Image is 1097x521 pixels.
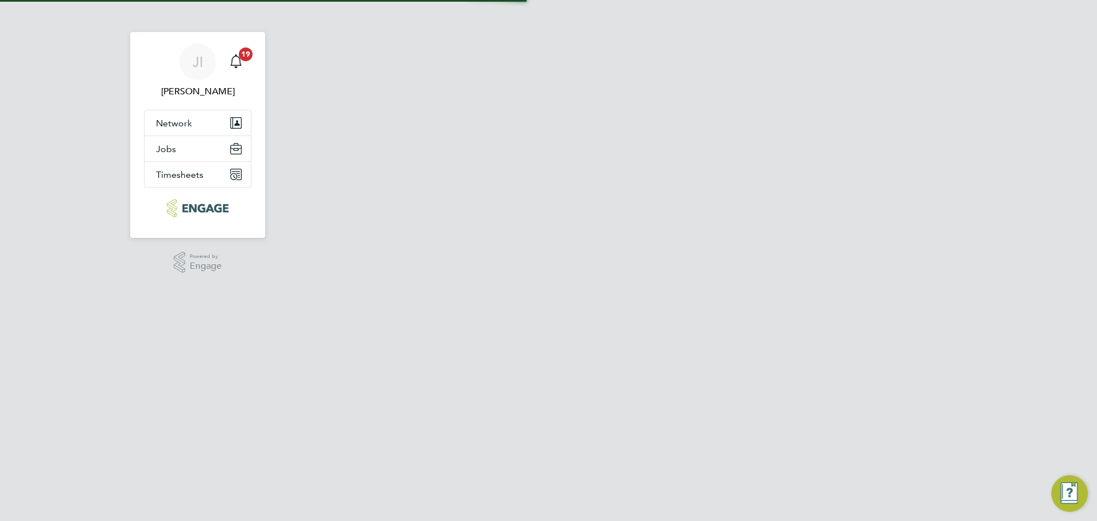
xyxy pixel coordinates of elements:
span: JI [193,54,203,69]
span: Network [156,118,192,129]
button: Engage Resource Center [1051,475,1088,512]
span: Timesheets [156,169,203,180]
span: 19 [239,47,253,61]
button: Network [145,110,251,136]
span: Engage [190,261,222,271]
button: Timesheets [145,162,251,187]
a: Go to home page [144,199,251,217]
a: Powered byEngage [174,252,222,273]
nav: Main navigation [130,32,265,238]
img: legacie-logo-retina.png [167,199,228,217]
span: Powered by [190,252,222,261]
a: JI[PERSON_NAME] [144,43,251,98]
span: Jack Isherwood [144,85,251,98]
a: 19 [225,43,247,80]
span: Jobs [156,144,176,154]
button: Jobs [145,136,251,161]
